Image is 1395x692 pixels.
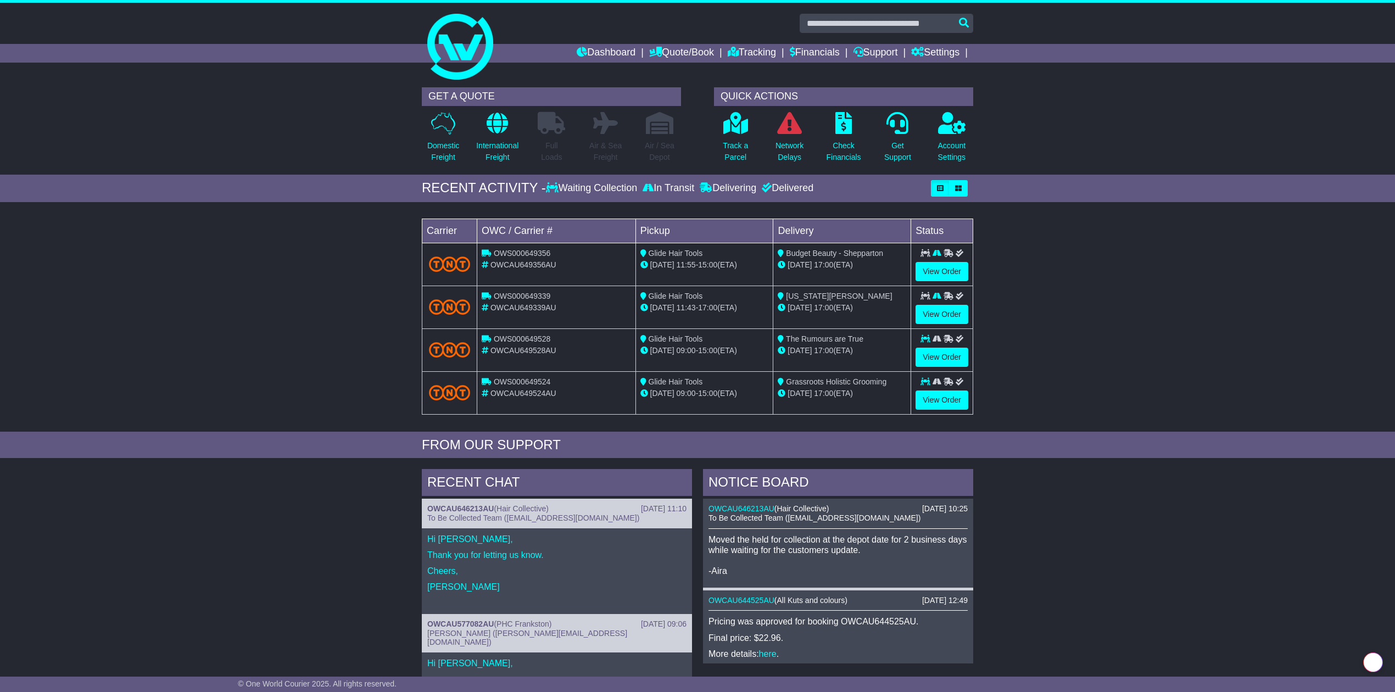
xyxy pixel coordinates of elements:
[649,292,703,300] span: Glide Hair Tools
[427,534,687,544] p: Hi [PERSON_NAME],
[577,44,635,63] a: Dashboard
[916,262,968,281] a: View Order
[814,389,833,398] span: 17:00
[640,259,769,271] div: - (ETA)
[640,388,769,399] div: - (ETA)
[778,345,906,356] div: (ETA)
[708,534,968,577] p: Moved the held for collection at the depot date for 2 business days while waiting for the custome...
[649,44,714,63] a: Quote/Book
[427,550,687,560] p: Thank you for letting us know.
[788,389,812,398] span: [DATE]
[708,596,774,605] a: OWCAU644525AU
[635,219,773,243] td: Pickup
[422,469,692,499] div: RECENT CHAT
[496,504,546,513] span: Hair Collective
[427,140,459,163] p: Domestic Freight
[589,140,622,163] p: Air & Sea Freight
[708,504,968,514] div: ( )
[777,504,827,513] span: Hair Collective
[698,346,717,355] span: 15:00
[922,596,968,605] div: [DATE] 12:49
[649,377,703,386] span: Glide Hair Tools
[759,649,777,658] a: here
[708,633,968,643] p: Final price: $22.96.
[778,302,906,314] div: (ETA)
[427,514,639,522] span: To Be Collected Team ([EMAIL_ADDRESS][DOMAIN_NAME])
[786,292,892,300] span: [US_STATE][PERSON_NAME]
[728,44,776,63] a: Tracking
[677,389,696,398] span: 09:00
[708,596,968,605] div: ( )
[427,620,687,629] div: ( )
[723,140,748,163] p: Track a Parcel
[640,345,769,356] div: - (ETA)
[777,596,845,605] span: All Kuts and colours
[814,260,833,269] span: 17:00
[922,504,968,514] div: [DATE] 10:25
[496,620,549,628] span: PHC Frankston
[422,437,973,453] div: FROM OUR SUPPORT
[429,342,470,357] img: TNT_Domestic.png
[650,260,674,269] span: [DATE]
[645,140,674,163] p: Air / Sea Depot
[238,679,397,688] span: © One World Courier 2025. All rights reserved.
[938,111,967,169] a: AccountSettings
[916,348,968,367] a: View Order
[708,649,968,659] p: More details: .
[427,620,494,628] a: OWCAU577082AU
[773,219,911,243] td: Delivery
[427,504,687,514] div: ( )
[429,299,470,314] img: TNT_Domestic.png
[427,111,460,169] a: DomesticFreight
[640,182,697,194] div: In Transit
[698,260,717,269] span: 15:00
[775,140,803,163] p: Network Delays
[778,388,906,399] div: (ETA)
[677,346,696,355] span: 09:00
[698,303,717,312] span: 17:00
[427,582,687,592] p: [PERSON_NAME]
[427,504,494,513] a: OWCAU646213AU
[708,504,774,513] a: OWCAU646213AU
[650,303,674,312] span: [DATE]
[788,303,812,312] span: [DATE]
[649,249,703,258] span: Glide Hair Tools
[827,140,861,163] p: Check Financials
[477,219,636,243] td: OWC / Carrier #
[538,140,565,163] p: Full Loads
[853,44,898,63] a: Support
[641,504,687,514] div: [DATE] 11:10
[490,260,556,269] span: OWCAU649356AU
[788,260,812,269] span: [DATE]
[911,219,973,243] td: Status
[677,260,696,269] span: 11:55
[788,346,812,355] span: [DATE]
[650,346,674,355] span: [DATE]
[490,389,556,398] span: OWCAU649524AU
[649,334,703,343] span: Glide Hair Tools
[708,616,968,627] p: Pricing was approved for booking OWCAU644525AU.
[814,303,833,312] span: 17:00
[490,303,556,312] span: OWCAU649339AU
[826,111,862,169] a: CheckFinancials
[641,620,687,629] div: [DATE] 09:06
[429,385,470,400] img: TNT_Domestic.png
[916,390,968,410] a: View Order
[422,87,681,106] div: GET A QUOTE
[703,469,973,499] div: NOTICE BOARD
[494,292,551,300] span: OWS000649339
[427,629,627,647] span: [PERSON_NAME] ([PERSON_NAME][EMAIL_ADDRESS][DOMAIN_NAME])
[427,566,687,576] p: Cheers,
[650,389,674,398] span: [DATE]
[494,377,551,386] span: OWS000649524
[884,140,911,163] p: Get Support
[786,249,883,258] span: Budget Beauty - Shepparton
[546,182,640,194] div: Waiting Collection
[722,111,749,169] a: Track aParcel
[494,334,551,343] span: OWS000649528
[790,44,840,63] a: Financials
[778,259,906,271] div: (ETA)
[697,182,759,194] div: Delivering
[884,111,912,169] a: GetSupport
[714,87,973,106] div: QUICK ACTIONS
